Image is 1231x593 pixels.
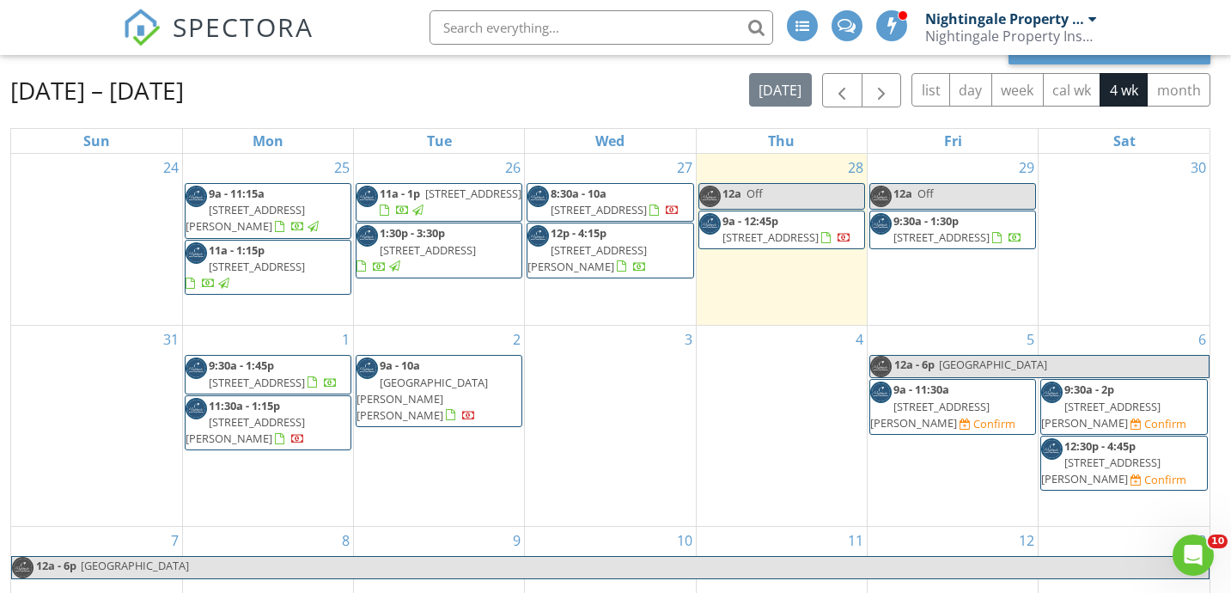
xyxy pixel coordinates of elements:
span: [STREET_ADDRESS] [893,229,990,245]
a: 8:30a - 10a [STREET_ADDRESS] [527,183,693,222]
td: Go to August 31, 2025 [11,326,182,527]
span: 11a - 1p [380,186,420,201]
span: 12p - 4:15p [551,225,606,241]
iframe: Intercom live chat [1173,535,1214,576]
a: Go to September 9, 2025 [509,527,524,554]
span: [STREET_ADDRESS] [425,186,521,201]
img: dark_logo.jpg [186,186,207,207]
td: Go to August 27, 2025 [525,154,696,326]
a: Go to September 13, 2025 [1187,527,1210,554]
a: 11a - 1p [STREET_ADDRESS] [356,183,522,222]
a: Go to August 27, 2025 [673,154,696,181]
img: dark_logo.jpg [1041,382,1063,403]
td: Go to September 4, 2025 [696,326,867,527]
a: Confirm [1130,416,1186,432]
a: Go to September 3, 2025 [681,326,696,353]
span: 12a - 6p [35,557,77,578]
a: Go to August 30, 2025 [1187,154,1210,181]
a: 11:30a - 1:15p [STREET_ADDRESS][PERSON_NAME] [185,395,351,451]
img: dark_logo.jpg [699,213,721,235]
div: Nightingale Property Inspections . [925,10,1084,28]
img: dark_logo.jpg [870,356,892,377]
img: dark_logo.jpg [527,225,549,247]
img: dark_logo.jpg [357,358,378,379]
a: 9a - 11:15a [STREET_ADDRESS][PERSON_NAME] [186,186,321,234]
span: [STREET_ADDRESS][PERSON_NAME] [1041,399,1161,431]
span: 8:30a - 10a [551,186,606,201]
span: 9a - 10a [380,358,420,373]
a: Go to September 10, 2025 [673,527,696,554]
a: 11:30a - 1:15p [STREET_ADDRESS][PERSON_NAME] [186,398,305,446]
img: dark_logo.jpg [699,186,721,207]
span: [STREET_ADDRESS][PERSON_NAME] [527,242,647,274]
button: cal wk [1043,73,1101,107]
a: 1:30p - 3:30p [STREET_ADDRESS] [356,223,522,278]
span: [STREET_ADDRESS] [209,375,305,390]
button: list [911,73,950,107]
a: Go to August 26, 2025 [502,154,524,181]
a: Go to September 12, 2025 [1015,527,1038,554]
span: 9a - 11:30a [893,382,949,397]
input: Search everything... [430,10,773,45]
td: Go to August 28, 2025 [696,154,867,326]
td: Go to August 30, 2025 [1039,154,1210,326]
span: 1:30p - 3:30p [380,225,445,241]
span: 9a - 12:45p [722,213,778,229]
img: dark_logo.jpg [186,242,207,264]
span: 11a - 1:15p [209,242,265,258]
span: 9:30a - 1:45p [209,358,274,373]
div: Confirm [1144,473,1186,486]
span: [STREET_ADDRESS][PERSON_NAME] [870,399,990,431]
span: 12a [893,186,912,201]
img: dark_logo.jpg [527,186,549,207]
td: Go to September 2, 2025 [354,326,525,527]
a: 12:30p - 4:45p [STREET_ADDRESS][PERSON_NAME] Confirm [1040,436,1208,492]
img: dark_logo.jpg [870,382,892,403]
img: dark_logo.jpg [186,358,207,379]
a: 9:30a - 2p [STREET_ADDRESS][PERSON_NAME] [1041,382,1161,430]
a: Go to September 5, 2025 [1023,326,1038,353]
button: Previous [822,73,862,108]
span: [STREET_ADDRESS] [209,259,305,274]
a: 9a - 12:45p [STREET_ADDRESS] [722,213,851,245]
a: 12p - 4:15p [STREET_ADDRESS][PERSON_NAME] [527,225,647,273]
span: [STREET_ADDRESS][PERSON_NAME] [186,414,305,446]
span: 9a - 11:15a [209,186,265,201]
img: dark_logo.jpg [186,398,207,419]
a: Go to September 6, 2025 [1195,326,1210,353]
a: 9a - 10a [GEOGRAPHIC_DATA][PERSON_NAME][PERSON_NAME] [356,355,522,427]
td: Go to August 26, 2025 [354,154,525,326]
span: [STREET_ADDRESS] [722,229,819,245]
a: 11a - 1:15p [STREET_ADDRESS] [186,242,305,290]
a: 9:30a - 1:45p [STREET_ADDRESS] [209,358,338,389]
span: [GEOGRAPHIC_DATA][PERSON_NAME][PERSON_NAME] [357,375,488,423]
td: Go to September 5, 2025 [867,326,1038,527]
td: Go to August 24, 2025 [11,154,182,326]
a: Go to September 11, 2025 [844,527,867,554]
span: 9:30a - 2p [1064,382,1114,397]
a: Go to September 2, 2025 [509,326,524,353]
a: Wednesday [592,129,628,153]
span: 12a [722,186,741,201]
a: Go to August 28, 2025 [844,154,867,181]
span: [GEOGRAPHIC_DATA] [81,558,189,573]
button: Next [862,73,902,108]
a: 9a - 11:15a [STREET_ADDRESS][PERSON_NAME] [185,183,351,239]
span: [STREET_ADDRESS] [551,202,647,217]
a: 1:30p - 3:30p [STREET_ADDRESS] [357,225,476,273]
a: Tuesday [424,129,455,153]
span: 11:30a - 1:15p [209,398,280,413]
a: 9a - 11:30a [STREET_ADDRESS][PERSON_NAME] [870,382,990,430]
button: month [1147,73,1210,107]
button: 4 wk [1100,73,1148,107]
a: 9a - 11:30a [STREET_ADDRESS][PERSON_NAME] Confirm [869,379,1036,435]
a: 9a - 10a [GEOGRAPHIC_DATA][PERSON_NAME][PERSON_NAME] [357,358,488,423]
span: Off [917,186,934,201]
span: 10 [1208,535,1228,548]
button: [DATE] [749,73,812,107]
a: Go to August 25, 2025 [331,154,353,181]
img: dark_logo.jpg [870,186,892,207]
a: 12:30p - 4:45p [STREET_ADDRESS][PERSON_NAME] [1041,438,1161,486]
img: dark_logo.jpg [870,213,892,235]
h2: [DATE] – [DATE] [10,73,184,107]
